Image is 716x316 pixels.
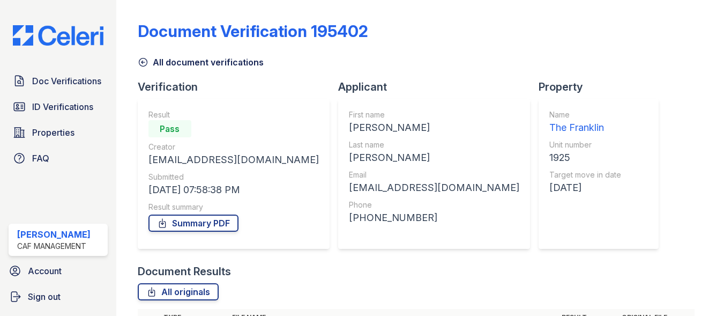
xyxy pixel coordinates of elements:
div: Applicant [338,79,539,94]
div: Pass [148,120,191,137]
div: Result summary [148,202,319,212]
div: [PERSON_NAME] [17,228,91,241]
a: All originals [138,283,219,300]
div: Target move in date [549,170,621,180]
span: Doc Verifications [32,75,101,87]
div: CAF Management [17,241,91,252]
div: Unit number [549,139,621,150]
div: [EMAIL_ADDRESS][DOMAIN_NAME] [349,180,519,195]
span: FAQ [32,152,49,165]
span: Account [28,264,62,277]
div: 1925 [549,150,621,165]
div: [EMAIL_ADDRESS][DOMAIN_NAME] [148,152,319,167]
div: [PERSON_NAME] [349,150,519,165]
a: ID Verifications [9,96,108,117]
a: Account [4,260,112,282]
span: Properties [32,126,74,139]
a: Summary PDF [148,215,238,232]
div: First name [349,109,519,120]
div: Creator [148,142,319,152]
div: Result [148,109,319,120]
div: Email [349,170,519,180]
div: Submitted [148,172,319,182]
div: Last name [349,139,519,150]
a: All document verifications [138,56,264,69]
div: Property [539,79,667,94]
a: Doc Verifications [9,70,108,92]
span: Sign out [28,290,61,303]
div: [PERSON_NAME] [349,120,519,135]
div: Document Verification 195402 [138,21,368,41]
div: [PHONE_NUMBER] [349,210,519,225]
div: Phone [349,200,519,210]
div: Document Results [138,264,231,279]
div: [DATE] [549,180,621,195]
a: Name The Franklin [549,109,621,135]
div: [DATE] 07:58:38 PM [148,182,319,197]
div: Name [549,109,621,120]
div: The Franklin [549,120,621,135]
a: Properties [9,122,108,143]
img: CE_Logo_Blue-a8612792a0a2168367f1c8372b55b34899dd931a85d93a1a3d3e32e68fde9ad4.png [4,25,112,46]
a: FAQ [9,148,108,169]
div: Verification [138,79,338,94]
span: ID Verifications [32,100,93,113]
a: Sign out [4,286,112,307]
